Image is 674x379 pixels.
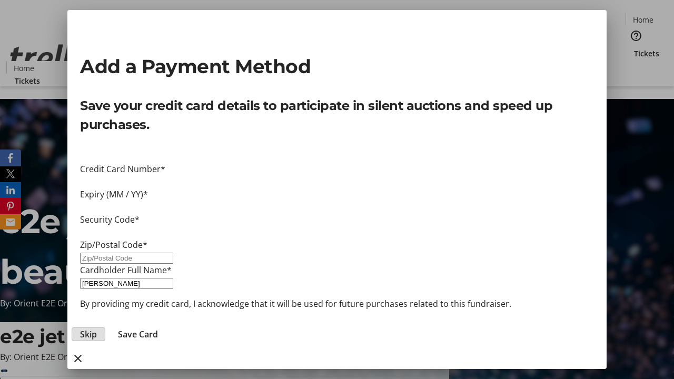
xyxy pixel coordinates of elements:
[80,188,148,200] label: Expiry (MM / YY)*
[72,327,105,341] button: Skip
[80,253,173,264] input: Zip/Postal Code
[80,278,173,289] input: Card Holder Name
[80,201,594,213] iframe: Secure expiration date input frame
[80,264,172,276] label: Cardholder Full Name*
[118,328,158,341] span: Save Card
[110,328,166,341] button: Save Card
[80,226,594,238] iframe: Secure CVC input frame
[80,214,140,225] label: Security Code*
[67,348,88,369] button: close
[80,328,97,341] span: Skip
[80,52,594,81] h2: Add a Payment Method
[80,175,594,188] iframe: Secure card number input frame
[80,297,594,310] p: By providing my credit card, I acknowledge that it will be used for future purchases related to t...
[80,239,147,251] label: Zip/Postal Code*
[80,163,165,175] label: Credit Card Number*
[80,96,594,134] p: Save your credit card details to participate in silent auctions and speed up purchases.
